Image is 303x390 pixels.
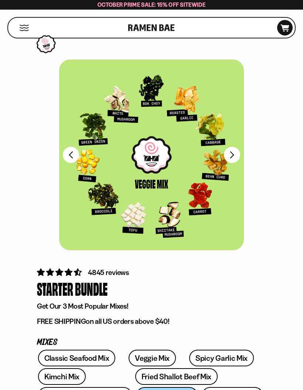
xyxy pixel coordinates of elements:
a: Classic Seafood Mix [38,350,115,366]
a: Veggie Mix [129,350,176,366]
div: Starter [37,278,73,300]
div: Bundle [75,278,108,300]
a: Spicy Garlic Mix [189,350,254,366]
a: Kimchi Mix [38,368,86,385]
p: on all US orders above $40! [37,317,266,326]
button: Next [224,147,240,163]
p: Get Our 3 Most Popular Mixes! [37,302,266,311]
span: 4.71 stars [37,268,83,277]
a: Fried Shallot Beef Mix [135,368,218,385]
span: October Prime Sale: 15% off Sitewide [98,1,205,8]
span: 4845 reviews [88,268,129,277]
button: Mobile Menu Trigger [19,25,29,31]
button: Previous [63,147,79,163]
strong: FREE SHIPPING [37,317,86,326]
p: Mixes [37,339,266,346]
